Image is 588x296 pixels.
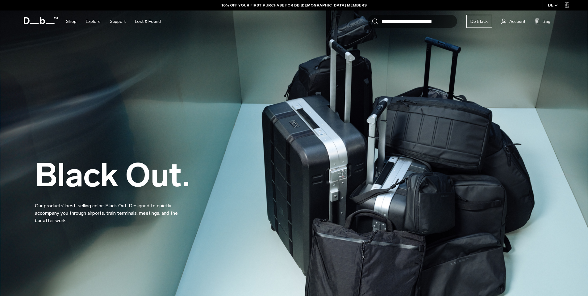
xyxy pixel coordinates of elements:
[61,11,165,32] nav: Main Navigation
[110,11,126,32] a: Support
[135,11,161,32] a: Lost & Found
[543,18,550,25] span: Bag
[466,15,492,28] a: Db Black
[222,2,367,8] a: 10% OFF YOUR FIRST PURCHASE FOR DB [DEMOGRAPHIC_DATA] MEMBERS
[501,18,525,25] a: Account
[86,11,101,32] a: Explore
[35,195,183,224] p: Our products’ best-selling color: Black Out. Designed to quietly accompany you through airports, ...
[509,18,525,25] span: Account
[35,159,190,192] h2: Black Out.
[535,18,550,25] button: Bag
[66,11,77,32] a: Shop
